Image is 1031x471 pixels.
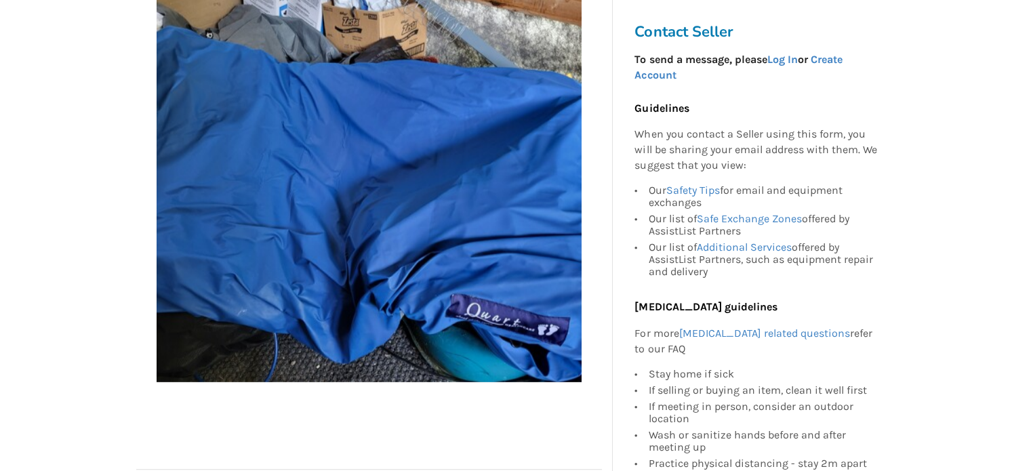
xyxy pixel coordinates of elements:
[634,300,777,313] b: [MEDICAL_DATA] guidelines
[767,53,797,66] a: Log In
[679,327,849,340] a: [MEDICAL_DATA] related questions
[648,239,877,278] div: Our list of offered by AssistList Partners, such as equipment repair and delivery
[648,398,877,427] div: If meeting in person, consider an outdoor location
[634,22,884,41] h3: Contact Seller
[666,184,719,197] a: Safety Tips
[696,241,791,253] a: Additional Services
[648,427,877,455] div: Wash or sanitize hands before and after meeting up
[634,326,877,357] p: For more refer to our FAQ
[648,368,877,382] div: Stay home if sick
[634,53,842,81] strong: To send a message, please or
[648,211,877,239] div: Our list of offered by AssistList Partners
[648,382,877,398] div: If selling or buying an item, clean it well first
[648,184,877,211] div: Our for email and equipment exchanges
[634,102,689,115] b: Guidelines
[634,127,877,174] p: When you contact a Seller using this form, you will be sharing your email address with them. We s...
[696,212,801,225] a: Safe Exchange Zones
